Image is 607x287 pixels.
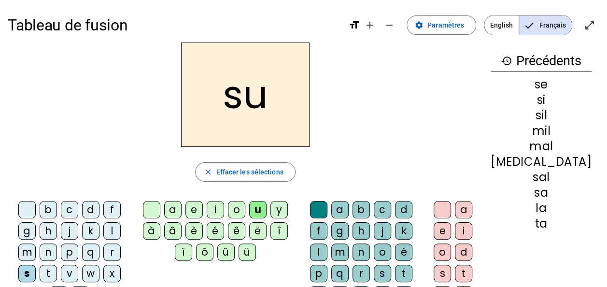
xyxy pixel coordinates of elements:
[228,201,245,218] div: o
[491,141,592,152] div: mal
[374,201,391,218] div: c
[195,162,295,182] button: Effacer les sélections
[216,166,283,178] span: Effacer les sélections
[455,244,472,261] div: d
[40,265,57,282] div: t
[395,244,412,261] div: é
[40,222,57,240] div: h
[18,265,36,282] div: s
[491,156,592,168] div: [MEDICAL_DATA]
[580,15,599,35] button: Entrer en plein écran
[491,218,592,230] div: ta
[82,244,99,261] div: q
[395,222,412,240] div: k
[427,19,464,31] span: Paramètres
[228,222,245,240] div: ê
[374,222,391,240] div: j
[239,244,256,261] div: ü
[164,222,182,240] div: â
[380,15,399,35] button: Diminuer la taille de la police
[164,201,182,218] div: a
[310,265,327,282] div: p
[310,244,327,261] div: l
[103,201,121,218] div: f
[207,222,224,240] div: é
[415,21,423,29] mat-icon: settings
[349,19,360,31] mat-icon: format_size
[103,244,121,261] div: r
[383,19,395,31] mat-icon: remove
[61,222,78,240] div: j
[310,222,327,240] div: f
[61,244,78,261] div: p
[217,244,235,261] div: û
[82,222,99,240] div: k
[374,244,391,261] div: o
[196,244,213,261] div: ô
[455,265,472,282] div: t
[40,244,57,261] div: n
[175,244,192,261] div: ï
[434,244,451,261] div: o
[519,15,572,35] span: Français
[61,201,78,218] div: c
[484,15,572,35] mat-button-toggle-group: Language selection
[374,265,391,282] div: s
[407,15,476,35] button: Paramètres
[181,43,310,147] h2: su
[270,201,288,218] div: y
[8,10,341,41] h1: Tableau de fusion
[434,222,451,240] div: e
[501,55,512,67] mat-icon: history
[584,19,595,31] mat-icon: open_in_full
[491,79,592,90] div: se
[491,172,592,183] div: sal
[434,265,451,282] div: s
[143,222,160,240] div: à
[61,265,78,282] div: v
[249,201,267,218] div: u
[491,125,592,137] div: mil
[103,222,121,240] div: l
[331,222,349,240] div: g
[353,201,370,218] div: b
[395,265,412,282] div: t
[331,265,349,282] div: q
[353,265,370,282] div: r
[207,201,224,218] div: i
[185,222,203,240] div: è
[455,222,472,240] div: i
[185,201,203,218] div: e
[395,201,412,218] div: d
[491,202,592,214] div: la
[364,19,376,31] mat-icon: add
[270,222,288,240] div: î
[82,265,99,282] div: w
[353,222,370,240] div: h
[491,50,592,72] h3: Précédents
[484,15,519,35] span: English
[360,15,380,35] button: Augmenter la taille de la police
[203,168,212,176] mat-icon: close
[491,187,592,199] div: sa
[331,244,349,261] div: m
[18,244,36,261] div: m
[40,201,57,218] div: b
[491,110,592,121] div: sil
[82,201,99,218] div: d
[491,94,592,106] div: si
[331,201,349,218] div: a
[249,222,267,240] div: ë
[18,222,36,240] div: g
[103,265,121,282] div: x
[455,201,472,218] div: a
[353,244,370,261] div: n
